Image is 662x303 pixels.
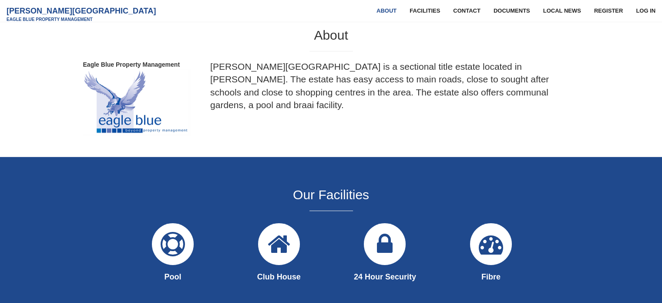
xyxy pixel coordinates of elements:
[7,15,156,24] small: Eagle Blue Property Management
[83,69,190,135] img: logo
[83,28,579,42] h2: About
[257,272,301,281] strong: Club House
[125,187,537,202] h2: Our Facilities
[165,272,181,281] strong: Pool
[354,272,416,281] strong: 24 Hour Security
[83,61,180,68] strong: Eagle Blue Property Management
[481,272,501,281] strong: Fibre
[210,60,579,112] p: [PERSON_NAME][GEOGRAPHIC_DATA] is a sectional title estate located in [PERSON_NAME]. The estate h...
